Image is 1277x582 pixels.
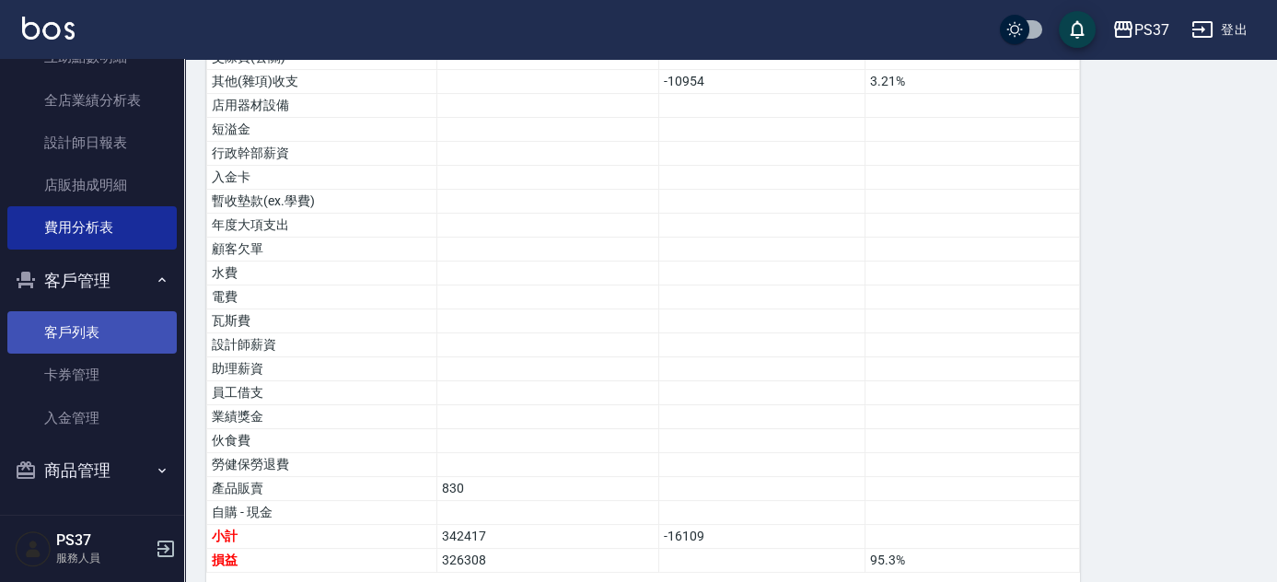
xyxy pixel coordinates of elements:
[207,309,437,333] td: 瓦斯費
[207,525,437,549] td: 小計
[207,214,437,238] td: 年度大項支出
[207,333,437,357] td: 設計師薪資
[437,525,659,549] td: 342417
[437,549,659,573] td: 326308
[7,79,177,122] a: 全店業績分析表
[207,238,437,262] td: 顧客欠單
[7,122,177,164] a: 設計師日報表
[7,257,177,305] button: 客戶管理
[658,70,865,94] td: -10954
[7,447,177,495] button: 商品管理
[56,550,150,566] p: 服務人員
[207,549,437,573] td: 損益
[207,262,437,285] td: 水費
[207,381,437,405] td: 員工借支
[207,285,437,309] td: 電費
[7,397,177,439] a: 入金管理
[7,206,177,249] a: 費用分析表
[1059,11,1096,48] button: save
[658,525,865,549] td: -16109
[207,70,437,94] td: 其他(雜項)收支
[1184,13,1255,47] button: 登出
[207,142,437,166] td: 行政幹部薪資
[207,190,437,214] td: 暫收墊款(ex.學費)
[1105,11,1177,49] button: PS37
[56,531,150,550] h5: PS37
[7,164,177,206] a: 店販抽成明細
[207,118,437,142] td: 短溢金
[437,477,659,501] td: 830
[15,530,52,567] img: Person
[22,17,75,40] img: Logo
[865,549,1080,573] td: 95.3 %
[7,311,177,354] a: 客戶列表
[207,453,437,477] td: 勞健保勞退費
[207,477,437,501] td: 產品販賣
[1134,18,1169,41] div: PS37
[207,429,437,453] td: 伙食費
[865,70,1080,94] td: 3.21%
[207,357,437,381] td: 助理薪資
[7,354,177,396] a: 卡券管理
[207,94,437,118] td: 店用器材設備
[207,405,437,429] td: 業績獎金
[207,501,437,525] td: 自購 - 現金
[207,166,437,190] td: 入金卡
